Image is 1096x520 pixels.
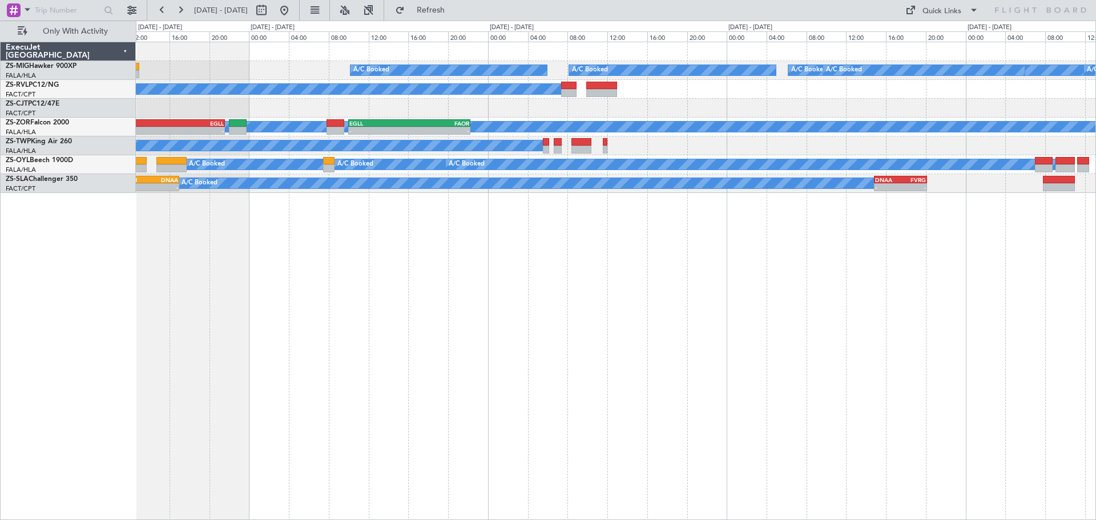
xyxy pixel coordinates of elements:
div: A/C Booked [337,156,373,173]
div: 16:00 [886,31,926,42]
span: ZS-SLA [6,176,29,183]
div: 08:00 [567,31,607,42]
button: Quick Links [900,1,984,19]
div: 08:00 [329,31,369,42]
div: 20:00 [687,31,727,42]
a: FALA/HLA [6,128,36,136]
div: [DATE] - [DATE] [490,23,534,33]
div: 12:00 [607,31,647,42]
span: ZS-ZOR [6,119,30,126]
div: A/C Booked [353,62,389,79]
div: A/C Booked [572,62,608,79]
div: 00:00 [727,31,767,42]
span: ZS-OYL [6,157,30,164]
span: [DATE] - [DATE] [194,5,248,15]
div: 00:00 [488,31,528,42]
input: Trip Number [35,2,100,19]
a: FACT/CPT [6,90,35,99]
a: ZS-CJTPC12/47E [6,100,59,107]
div: - [349,127,409,134]
div: [DATE] - [DATE] [138,23,182,33]
div: 08:00 [807,31,847,42]
div: 20:00 [209,31,249,42]
div: FAOR [409,120,469,127]
div: EGLL [349,120,409,127]
div: - [875,184,901,191]
div: [DATE] - [DATE] [251,23,295,33]
span: Only With Activity [30,27,120,35]
div: 04:00 [1005,31,1045,42]
a: ZS-SLAChallenger 350 [6,176,78,183]
span: ZS-RVL [6,82,29,88]
div: [DATE] - [DATE] [968,23,1012,33]
div: 04:00 [767,31,807,42]
div: 12:00 [130,31,170,42]
a: FACT/CPT [6,184,35,193]
button: Only With Activity [13,22,124,41]
div: FVRG [901,176,926,183]
div: A/C Booked [826,62,862,79]
div: 16:00 [408,31,448,42]
div: DNAA [875,176,901,183]
div: - [409,127,469,134]
a: ZS-ZORFalcon 2000 [6,119,69,126]
div: A/C Booked [449,156,485,173]
a: FACT/CPT [6,109,35,118]
div: - [164,127,224,134]
div: 16:00 [647,31,687,42]
span: Refresh [407,6,455,14]
span: ZS-CJT [6,100,28,107]
div: A/C Booked [791,62,827,79]
div: Quick Links [922,6,961,17]
a: ZS-OYLBeech 1900D [6,157,73,164]
div: 12:00 [846,31,886,42]
a: FALA/HLA [6,166,36,174]
div: 08:00 [1045,31,1085,42]
span: ZS-TWP [6,138,31,145]
div: EGLL [164,120,224,127]
div: A/C Booked [182,175,217,192]
a: FALA/HLA [6,71,36,80]
div: 12:00 [369,31,409,42]
div: - [150,184,178,191]
button: Refresh [390,1,458,19]
div: 04:00 [528,31,568,42]
div: 04:00 [289,31,329,42]
div: 16:00 [170,31,209,42]
a: ZS-TWPKing Air 260 [6,138,72,145]
div: 00:00 [249,31,289,42]
div: 20:00 [926,31,966,42]
div: - [901,184,926,191]
a: ZS-RVLPC12/NG [6,82,59,88]
span: ZS-MIG [6,63,29,70]
a: FALA/HLA [6,147,36,155]
div: A/C Booked [189,156,225,173]
div: 20:00 [448,31,488,42]
a: ZS-MIGHawker 900XP [6,63,76,70]
div: [DATE] - [DATE] [728,23,772,33]
div: DNAA [150,176,178,183]
div: 00:00 [966,31,1006,42]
